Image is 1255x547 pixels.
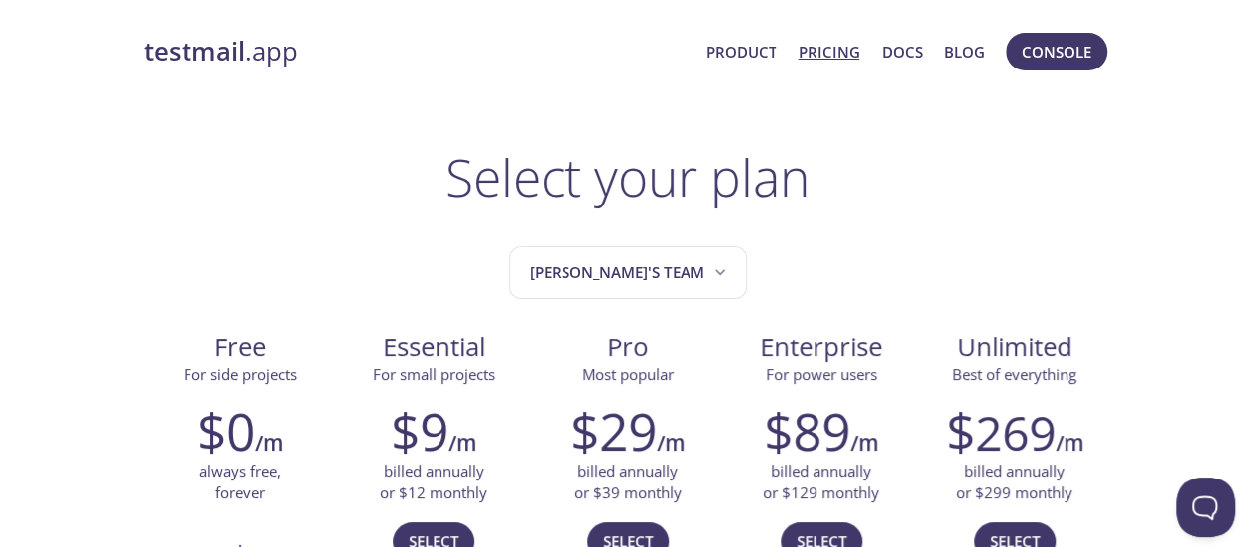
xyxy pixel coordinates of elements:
[764,401,850,461] h2: $89
[944,39,985,65] a: Blog
[740,331,902,364] span: Enterprise
[380,461,487,503] p: billed annually or $12 monthly
[763,461,879,503] p: billed annually or $129 monthly
[144,34,245,68] strong: testmail
[1056,426,1083,460] h6: /m
[952,364,1076,384] span: Best of everything
[547,331,708,364] span: Pro
[946,401,1056,461] h2: $
[197,401,255,461] h2: $0
[705,39,776,65] a: Product
[1022,39,1091,65] span: Console
[353,331,515,364] span: Essential
[445,147,810,206] h1: Select your plan
[373,364,495,384] span: For small projects
[144,35,690,68] a: testmail.app
[509,246,747,299] button: Mayank's team
[956,461,1072,503] p: billed annually or $299 monthly
[882,39,923,65] a: Docs
[850,426,878,460] h6: /m
[1176,478,1235,537] iframe: Help Scout Beacon - Open
[1006,33,1107,70] button: Console
[657,426,685,460] h6: /m
[160,331,321,364] span: Free
[391,401,448,461] h2: $9
[255,426,283,460] h6: /m
[582,364,674,384] span: Most popular
[199,461,281,503] p: always free, forever
[957,330,1072,364] span: Unlimited
[530,259,730,286] span: [PERSON_NAME]'s team
[798,39,859,65] a: Pricing
[184,364,297,384] span: For side projects
[574,461,682,503] p: billed annually or $39 monthly
[570,401,657,461] h2: $29
[448,426,476,460] h6: /m
[975,400,1056,465] span: 269
[766,364,877,384] span: For power users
